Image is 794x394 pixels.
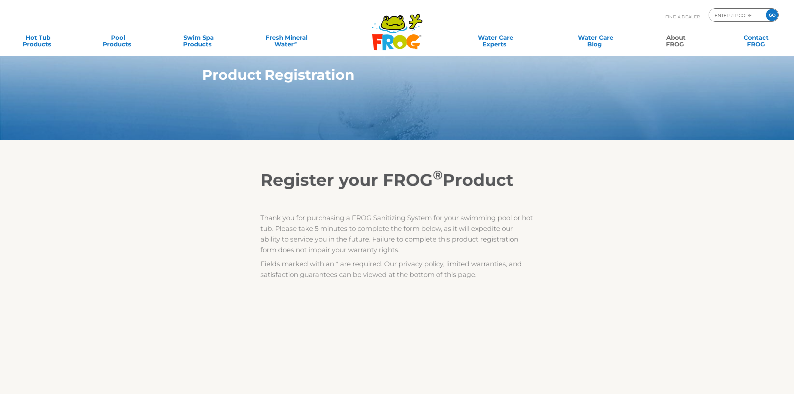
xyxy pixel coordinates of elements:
[87,31,149,44] a: PoolProducts
[167,31,230,44] a: Swim SpaProducts
[247,31,325,44] a: Fresh MineralWater∞
[202,67,561,83] h1: Product Registration
[766,9,778,21] input: GO
[564,31,627,44] a: Water CareBlog
[714,10,759,20] input: Zip Code Form
[445,31,546,44] a: Water CareExperts
[645,31,707,44] a: AboutFROG
[260,259,534,280] p: Fields marked with an * are required. Our privacy policy, limited warranties, and satisfaction gu...
[665,8,700,25] p: Find A Dealer
[260,170,534,190] h2: Register your FROG Product
[294,40,297,45] sup: ∞
[260,213,534,255] p: Thank you for purchasing a FROG Sanitizing System for your swimming pool or hot tub. Please take ...
[433,167,443,182] sup: ®
[725,31,787,44] a: ContactFROG
[7,31,69,44] a: Hot TubProducts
